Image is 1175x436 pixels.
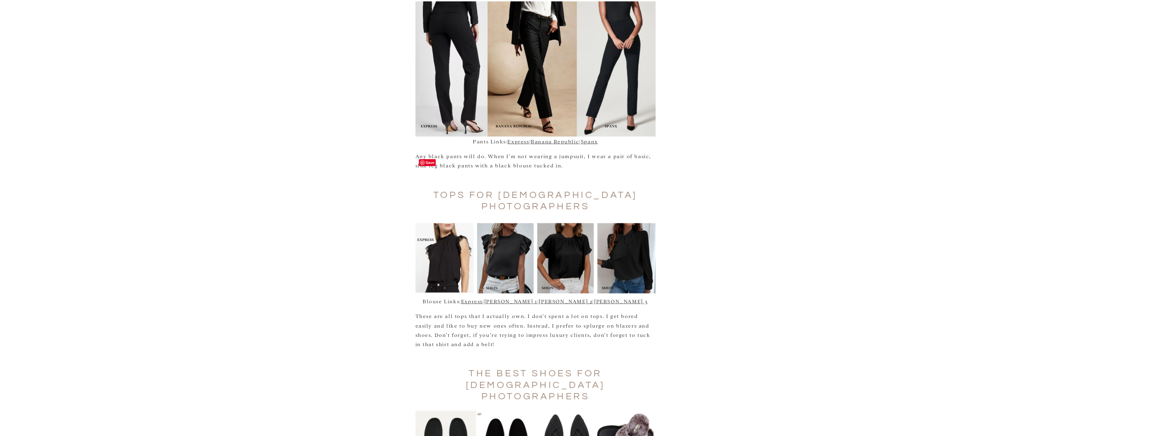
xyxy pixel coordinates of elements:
span: Save [419,159,436,166]
h2: The Best Shoes for [DEMOGRAPHIC_DATA] Photographers [415,368,656,402]
p: Any black pants will do. When I’m not wearing a jumpsuit, I wear a pair of basic, slim leg black ... [415,151,656,170]
p: Blouse Links: | | | [415,296,656,306]
a: Spanx [581,138,598,144]
p: Pants Links: | | [415,137,656,146]
a: [PERSON_NAME] 1 [484,298,538,304]
a: Express [461,298,483,304]
p: These are all tops that I actually own. I don’t spent a lot on tops. I get bored easily and like ... [415,311,656,349]
a: Express [507,138,529,144]
a: Banana Republic [531,138,579,144]
h2: Tops for [DEMOGRAPHIC_DATA] Photographers [415,189,656,212]
a: [PERSON_NAME] 2 [539,298,592,304]
a: [PERSON_NAME] 3 [594,298,648,304]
